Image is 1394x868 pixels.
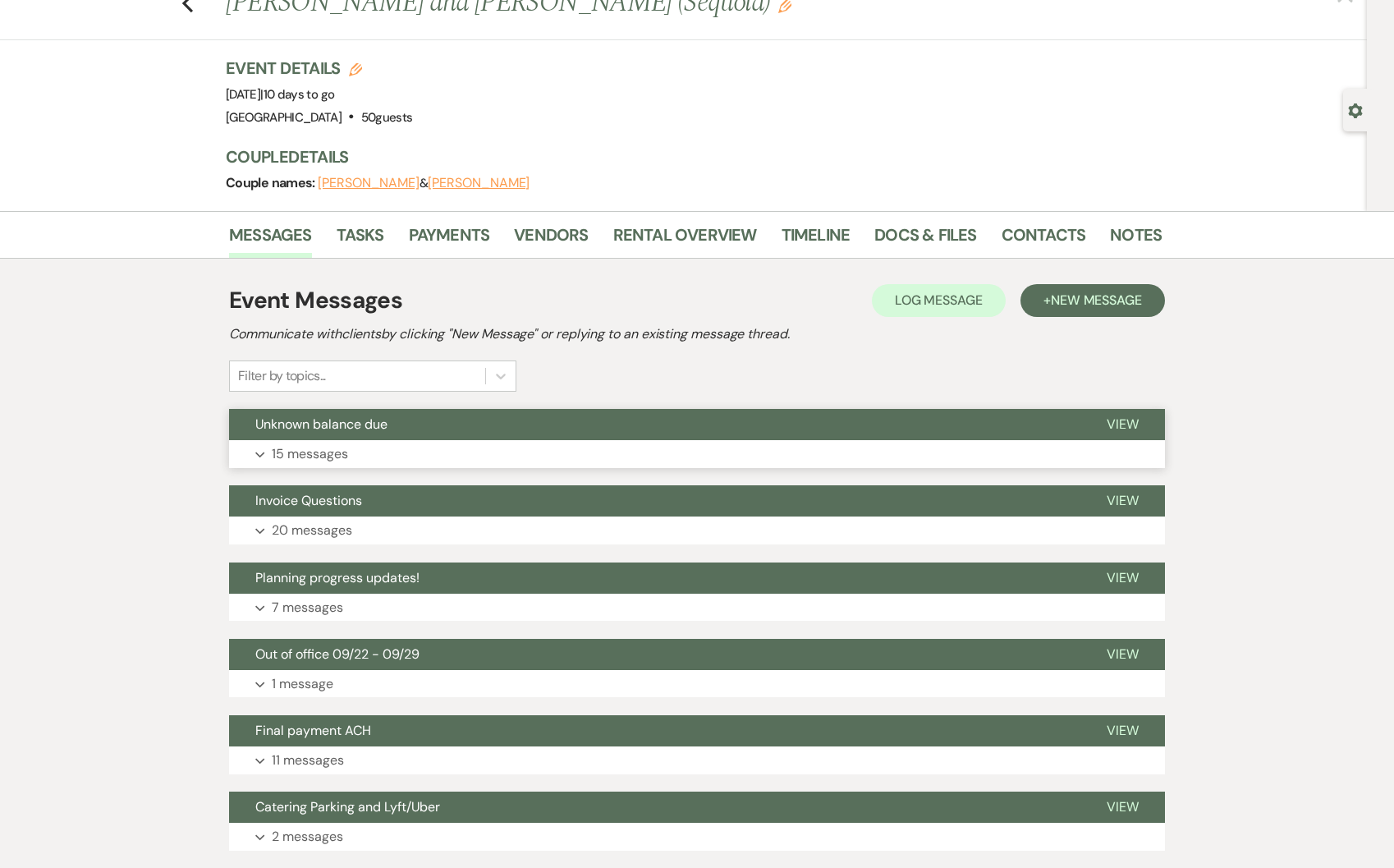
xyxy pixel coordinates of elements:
[1080,715,1165,746] button: View
[255,645,420,663] span: Out of office 09/22 - 09/29
[226,174,318,191] span: Couple names:
[1107,722,1139,739] span: View
[255,798,440,815] span: Catering Parking and Lyft/Uber
[1107,492,1139,509] span: View
[255,492,362,509] span: Invoice Questions
[226,145,1145,168] h3: Couple Details
[229,485,1080,517] button: Invoice Questions
[1080,485,1165,517] button: View
[226,86,334,103] span: [DATE]
[229,670,1165,698] button: 1 message
[1080,639,1165,670] button: View
[428,177,530,190] button: [PERSON_NAME]
[229,823,1165,851] button: 2 messages
[272,597,343,618] p: 7 messages
[272,750,344,771] p: 11 messages
[1348,102,1363,117] button: Open lead details
[272,673,333,695] p: 1 message
[361,109,413,126] span: 50 guests
[260,86,334,103] span: |
[1110,222,1162,258] a: Notes
[272,443,348,465] p: 15 messages
[895,292,983,309] span: Log Message
[1080,792,1165,823] button: View
[255,416,387,433] span: Unknown balance due
[229,715,1080,746] button: Final payment ACH
[255,722,371,739] span: Final payment ACH
[872,284,1006,317] button: Log Message
[229,517,1165,544] button: 20 messages
[318,177,420,190] button: [PERSON_NAME]
[238,366,326,386] div: Filter by topics...
[1002,222,1086,258] a: Contacts
[613,222,757,258] a: Rental Overview
[1107,569,1139,586] span: View
[229,594,1165,622] button: 7 messages
[229,409,1080,440] button: Unknown balance due
[514,222,588,258] a: Vendors
[226,57,412,80] h3: Event Details
[1051,292,1142,309] span: New Message
[229,440,1165,468] button: 15 messages
[272,520,352,541] p: 20 messages
[229,324,1165,344] h2: Communicate with clients by clicking "New Message" or replying to an existing message thread.
[229,792,1080,823] button: Catering Parking and Lyft/Uber
[229,222,312,258] a: Messages
[1107,645,1139,663] span: View
[409,222,490,258] a: Payments
[226,109,342,126] span: [GEOGRAPHIC_DATA]
[318,175,530,191] span: &
[1080,563,1165,594] button: View
[229,563,1080,594] button: Planning progress updates!
[264,86,335,103] span: 10 days to go
[229,283,402,318] h1: Event Messages
[272,826,343,847] p: 2 messages
[1080,409,1165,440] button: View
[229,746,1165,774] button: 11 messages
[337,222,384,258] a: Tasks
[1107,798,1139,815] span: View
[1020,284,1165,317] button: +New Message
[874,222,976,258] a: Docs & Files
[255,569,420,586] span: Planning progress updates!
[1107,416,1139,433] span: View
[782,222,851,258] a: Timeline
[229,639,1080,670] button: Out of office 09/22 - 09/29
